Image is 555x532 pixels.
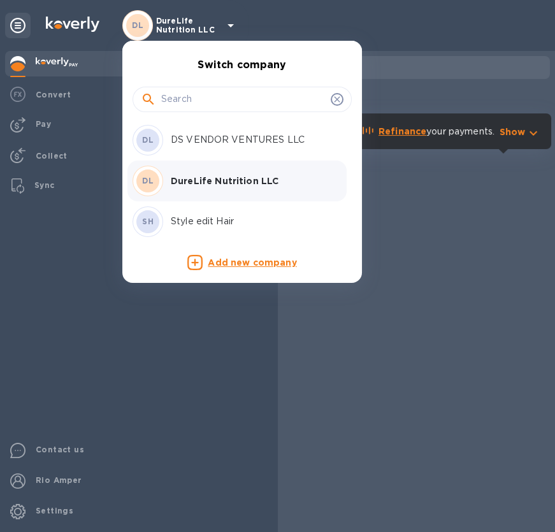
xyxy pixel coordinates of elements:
p: Style edit Hair [171,215,331,228]
b: DL [142,176,154,185]
p: Add new company [208,256,296,270]
input: Search [161,90,326,109]
p: DureLife Nutrition LLC [171,175,331,187]
p: DS VENDOR VENTURES LLC [171,133,331,147]
b: DL [142,135,154,145]
b: SH [142,217,154,226]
